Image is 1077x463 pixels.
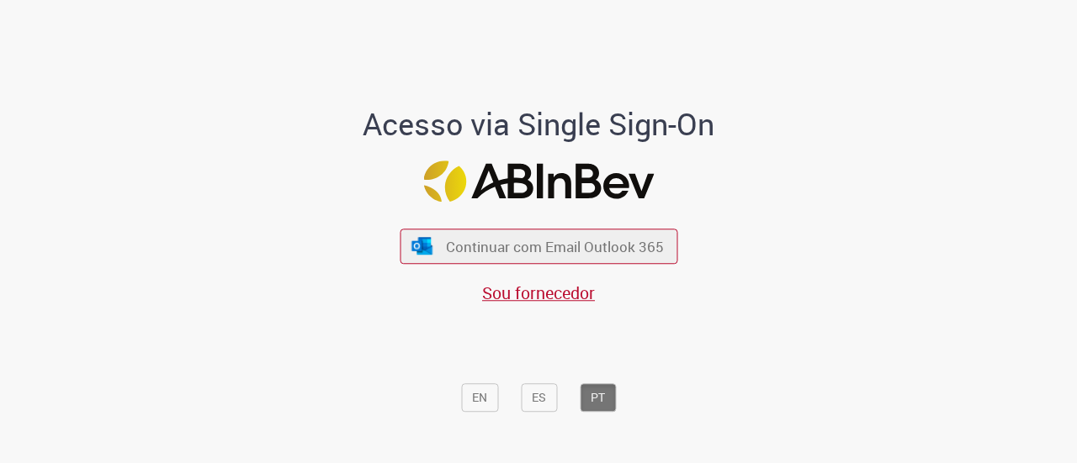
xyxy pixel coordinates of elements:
span: Continuar com Email Outlook 365 [446,237,664,256]
a: Sou fornecedor [482,281,595,304]
button: PT [580,383,616,412]
img: Logo ABInBev [423,160,654,202]
button: ícone Azure/Microsoft 360 Continuar com Email Outlook 365 [400,229,677,264]
button: EN [461,383,498,412]
img: ícone Azure/Microsoft 360 [411,237,434,255]
button: ES [521,383,557,412]
h1: Acesso via Single Sign-On [305,108,772,141]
